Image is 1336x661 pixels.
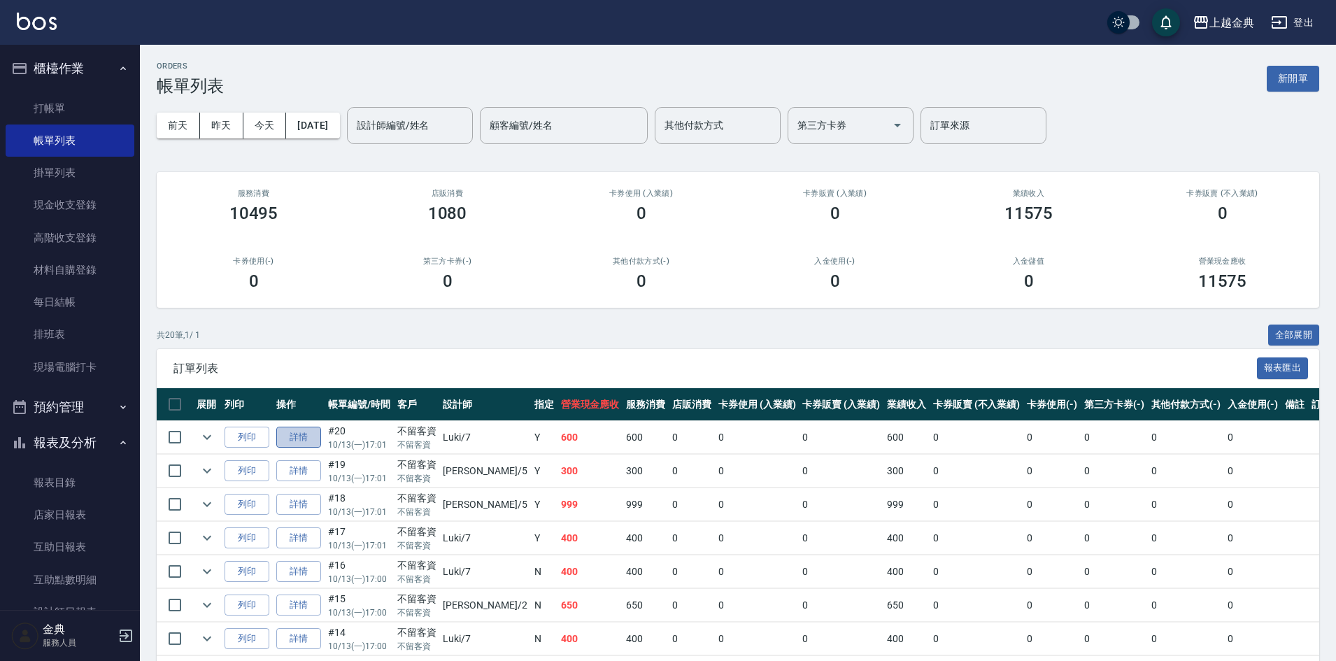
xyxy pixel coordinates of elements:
[6,286,134,318] a: 每日結帳
[397,558,436,573] div: 不留客資
[1081,388,1148,421] th: 第三方卡券(-)
[531,388,557,421] th: 指定
[669,488,715,521] td: 0
[715,522,800,555] td: 0
[6,596,134,628] a: 設計師日報表
[1209,14,1254,31] div: 上越金典
[1081,555,1148,588] td: 0
[276,494,321,516] a: 詳情
[557,388,623,421] th: 營業現金應收
[367,257,527,266] h2: 第三方卡券(-)
[397,472,436,485] p: 不留客資
[325,421,394,454] td: #20
[799,455,883,488] td: 0
[328,472,390,485] p: 10/13 (一) 17:01
[1148,555,1225,588] td: 0
[1023,455,1081,488] td: 0
[397,592,436,606] div: 不留客資
[439,522,530,555] td: Luki /7
[276,561,321,583] a: 詳情
[6,564,134,596] a: 互助點數明細
[883,589,930,622] td: 650
[328,506,390,518] p: 10/13 (一) 17:01
[930,589,1023,622] td: 0
[1148,522,1225,555] td: 0
[948,257,1109,266] h2: 入金儲值
[531,488,557,521] td: Y
[1224,388,1281,421] th: 入金使用(-)
[531,455,557,488] td: Y
[883,388,930,421] th: 業績收入
[715,589,800,622] td: 0
[229,204,278,223] h3: 10495
[623,623,669,655] td: 400
[276,595,321,616] a: 詳情
[397,640,436,653] p: 不留客資
[428,204,467,223] h3: 1080
[669,522,715,555] td: 0
[43,623,114,637] h5: 金典
[397,506,436,518] p: 不留客資
[669,455,715,488] td: 0
[6,351,134,383] a: 現場電腦打卡
[1023,488,1081,521] td: 0
[328,539,390,552] p: 10/13 (一) 17:01
[1268,325,1320,346] button: 全部展開
[557,455,623,488] td: 300
[439,589,530,622] td: [PERSON_NAME] /2
[637,204,646,223] h3: 0
[883,555,930,588] td: 400
[623,488,669,521] td: 999
[193,388,221,421] th: 展開
[1148,455,1225,488] td: 0
[157,76,224,96] h3: 帳單列表
[1148,488,1225,521] td: 0
[397,491,436,506] div: 不留客資
[930,555,1023,588] td: 0
[225,460,269,482] button: 列印
[561,189,721,198] h2: 卡券使用 (入業績)
[883,522,930,555] td: 400
[325,455,394,488] td: #19
[557,623,623,655] td: 400
[799,388,883,421] th: 卡券販賣 (入業績)
[325,388,394,421] th: 帳單編號/時間
[830,271,840,291] h3: 0
[1148,623,1225,655] td: 0
[637,271,646,291] h3: 0
[531,623,557,655] td: N
[1081,522,1148,555] td: 0
[1267,66,1319,92] button: 新開單
[43,637,114,649] p: 服務人員
[1187,8,1260,37] button: 上越金典
[1023,421,1081,454] td: 0
[397,573,436,585] p: 不留客資
[623,455,669,488] td: 300
[173,257,334,266] h2: 卡券使用(-)
[225,494,269,516] button: 列印
[439,421,530,454] td: Luki /7
[325,488,394,521] td: #18
[715,555,800,588] td: 0
[1267,71,1319,85] a: 新開單
[197,460,218,481] button: expand row
[6,222,134,254] a: 高階收支登錄
[1224,555,1281,588] td: 0
[6,499,134,531] a: 店家日報表
[1257,357,1309,379] button: 報表匯出
[557,589,623,622] td: 650
[1224,488,1281,521] td: 0
[1224,589,1281,622] td: 0
[1148,388,1225,421] th: 其他付款方式(-)
[830,204,840,223] h3: 0
[1142,189,1302,198] h2: 卡券販賣 (不入業績)
[623,388,669,421] th: 服務消費
[6,92,134,125] a: 打帳單
[286,113,339,138] button: [DATE]
[930,455,1023,488] td: 0
[669,555,715,588] td: 0
[715,388,800,421] th: 卡券使用 (入業績)
[1218,204,1228,223] h3: 0
[443,271,453,291] h3: 0
[715,421,800,454] td: 0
